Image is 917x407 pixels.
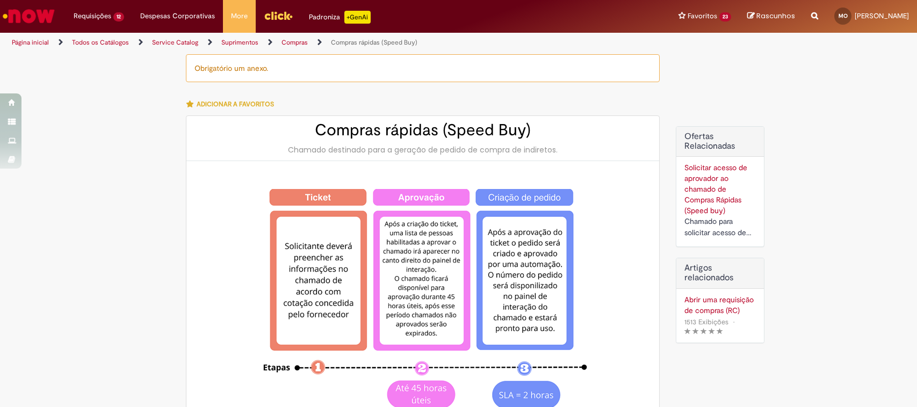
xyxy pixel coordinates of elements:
[855,11,909,20] span: [PERSON_NAME]
[8,33,603,53] ul: Trilhas de página
[152,38,198,47] a: Service Catalog
[719,12,731,21] span: 23
[74,11,111,21] span: Requisições
[684,132,756,151] h2: Ofertas Relacionadas
[1,5,56,27] img: ServiceNow
[756,11,795,21] span: Rascunhos
[264,8,293,24] img: click_logo_yellow_360x200.png
[12,38,49,47] a: Página inicial
[221,38,258,47] a: Suprimentos
[113,12,124,21] span: 12
[72,38,129,47] a: Todos os Catálogos
[197,121,648,139] h2: Compras rápidas (Speed Buy)
[684,294,756,316] a: Abrir uma requisição de compras (RC)
[684,163,747,215] a: Solicitar acesso de aprovador ao chamado de Compras Rápidas (Speed buy)
[688,11,717,21] span: Favoritos
[839,12,848,19] span: MO
[331,38,417,47] a: Compras rápidas (Speed Buy)
[344,11,371,24] p: +GenAi
[309,11,371,24] div: Padroniza
[281,38,308,47] a: Compras
[684,264,756,282] h3: Artigos relacionados
[186,93,280,115] button: Adicionar a Favoritos
[731,315,737,329] span: •
[684,317,728,326] span: 1513 Exibições
[140,11,215,21] span: Despesas Corporativas
[231,11,248,21] span: More
[684,216,756,238] div: Chamado para solicitar acesso de aprovador ao ticket de Speed buy
[747,11,795,21] a: Rascunhos
[676,126,764,247] div: Ofertas Relacionadas
[186,54,660,82] div: Obrigatório um anexo.
[197,144,648,155] div: Chamado destinado para a geração de pedido de compra de indiretos.
[197,100,274,108] span: Adicionar a Favoritos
